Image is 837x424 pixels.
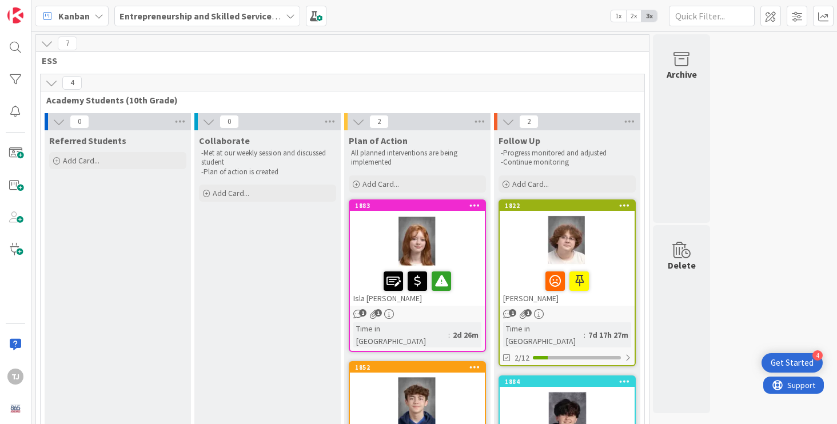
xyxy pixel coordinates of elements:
[350,201,485,306] div: 1883Isla [PERSON_NAME]
[362,179,399,189] span: Add Card...
[585,329,631,341] div: 7d 17h 27m
[58,37,77,50] span: 7
[499,199,636,366] a: 1822[PERSON_NAME]Time in [GEOGRAPHIC_DATA]:7d 17h 27m2/12
[359,309,366,317] span: 1
[500,201,635,211] div: 1822
[201,167,334,177] p: -Plan of action is created
[369,115,389,129] span: 2
[7,7,23,23] img: Visit kanbanzone.com
[500,377,635,387] div: 1884
[611,10,626,22] span: 1x
[58,9,90,23] span: Kanban
[500,267,635,306] div: [PERSON_NAME]
[512,179,549,189] span: Add Card...
[515,352,529,364] span: 2/12
[519,115,539,129] span: 2
[7,401,23,417] img: avatar
[762,353,823,373] div: Open Get Started checklist, remaining modules: 4
[355,202,485,210] div: 1883
[641,10,657,22] span: 3x
[49,135,126,146] span: Referred Students
[448,329,450,341] span: :
[524,309,532,317] span: 1
[349,199,486,352] a: 1883Isla [PERSON_NAME]Time in [GEOGRAPHIC_DATA]:2d 26m
[669,6,755,26] input: Quick Filter...
[626,10,641,22] span: 2x
[584,329,585,341] span: :
[501,149,633,158] p: -Progress monitored and adjusted
[7,369,23,385] div: TJ
[812,350,823,361] div: 4
[771,357,814,369] div: Get Started
[351,149,484,167] p: All planned interventions are being implemented
[349,135,408,146] span: Plan of Action
[24,2,52,15] span: Support
[63,155,99,166] span: Add Card...
[199,135,250,146] span: Collaborate
[201,149,334,167] p: -Met at our weekly session and discussed student
[353,322,448,347] div: Time in [GEOGRAPHIC_DATA]
[499,135,540,146] span: Follow Up
[46,94,630,106] span: Academy Students (10th Grade)
[505,378,635,386] div: 1884
[350,201,485,211] div: 1883
[500,201,635,306] div: 1822[PERSON_NAME]
[503,322,584,347] div: Time in [GEOGRAPHIC_DATA]
[220,115,239,129] span: 0
[62,76,82,90] span: 4
[374,309,382,317] span: 1
[213,188,249,198] span: Add Card...
[450,329,481,341] div: 2d 26m
[668,258,696,272] div: Delete
[501,158,633,167] p: -Continue monitoring
[350,362,485,373] div: 1852
[70,115,89,129] span: 0
[355,363,485,371] div: 1852
[667,67,697,81] div: Archive
[509,309,516,317] span: 1
[119,10,399,22] b: Entrepreneurship and Skilled Services Interventions - [DATE]-[DATE]
[42,55,635,66] span: ESS
[350,267,485,306] div: Isla [PERSON_NAME]
[505,202,635,210] div: 1822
